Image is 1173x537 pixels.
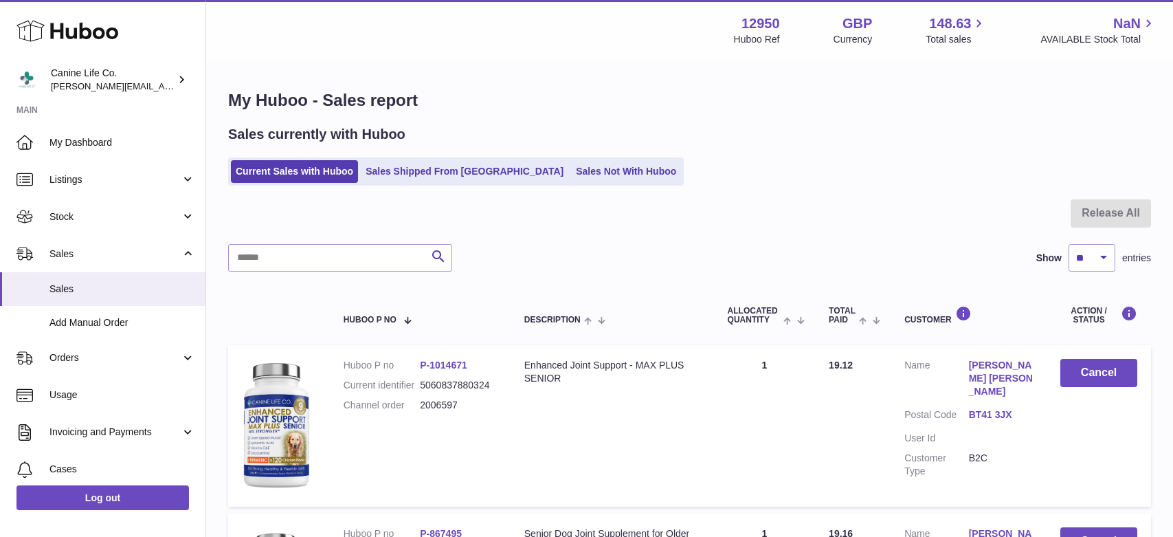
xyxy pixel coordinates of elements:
[51,80,276,91] span: [PERSON_NAME][EMAIL_ADDRESS][DOMAIN_NAME]
[51,67,175,93] div: Canine Life Co.
[49,283,195,296] span: Sales
[49,351,181,364] span: Orders
[16,69,37,90] img: kevin@clsgltd.co.uk
[49,426,181,439] span: Invoicing and Payments
[904,432,969,445] dt: User Id
[49,388,195,402] span: Usage
[714,345,816,506] td: 1
[728,307,780,325] span: ALLOCATED Quantity
[904,359,969,402] dt: Name
[524,359,700,385] div: Enhanced Joint Support - MAX PLUS SENIOR
[344,399,421,412] dt: Channel order
[926,14,987,46] a: 148.63 Total sales
[571,160,681,183] a: Sales Not With Huboo
[344,316,396,325] span: Huboo P no
[834,33,873,46] div: Currency
[969,359,1034,398] a: [PERSON_NAME] [PERSON_NAME]
[420,399,497,412] dd: 2006597
[1036,252,1062,265] label: Show
[228,89,1151,111] h1: My Huboo - Sales report
[49,210,181,223] span: Stock
[231,160,358,183] a: Current Sales with Huboo
[49,316,195,329] span: Add Manual Order
[16,485,189,510] a: Log out
[344,379,421,392] dt: Current identifier
[49,248,181,261] span: Sales
[361,160,568,183] a: Sales Shipped From [GEOGRAPHIC_DATA]
[904,452,969,478] dt: Customer Type
[49,173,181,186] span: Listings
[1040,14,1157,46] a: NaN AVAILABLE Stock Total
[969,452,1034,478] dd: B2C
[420,360,467,371] a: P-1014671
[49,136,195,149] span: My Dashboard
[741,14,780,33] strong: 12950
[904,306,1033,325] div: Customer
[842,14,872,33] strong: GBP
[829,360,853,371] span: 19.12
[734,33,780,46] div: Huboo Ref
[1113,14,1141,33] span: NaN
[969,408,1034,421] a: BT41 3JX
[1040,33,1157,46] span: AVAILABLE Stock Total
[242,359,311,490] img: 129501732536582.jpg
[1122,252,1151,265] span: entries
[344,359,421,372] dt: Huboo P no
[524,316,581,325] span: Description
[926,33,987,46] span: Total sales
[1060,306,1137,325] div: Action / Status
[1060,359,1137,387] button: Cancel
[420,379,497,392] dd: 5060837880324
[929,14,971,33] span: 148.63
[829,307,856,325] span: Total paid
[228,125,405,144] h2: Sales currently with Huboo
[49,463,195,476] span: Cases
[904,408,969,425] dt: Postal Code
